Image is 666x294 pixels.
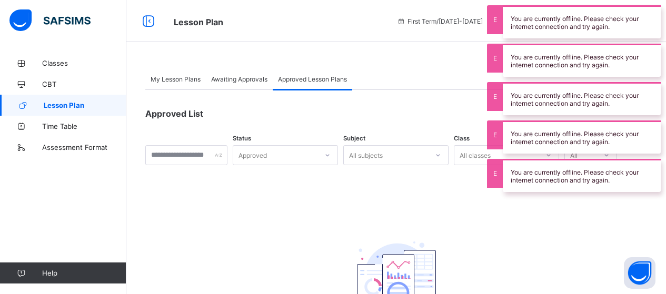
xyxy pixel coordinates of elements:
[42,269,126,277] span: Help
[211,75,267,83] span: Awaiting Approvals
[42,80,126,88] span: CBT
[9,9,91,32] img: safsims
[397,17,483,25] span: session/term information
[42,143,126,151] span: Assessment Format
[42,122,126,130] span: Time Table
[278,75,347,83] span: Approved Lesson Plans
[238,145,267,165] div: Approved
[503,5,661,38] div: You are currently offline. Please check your internet connection and try again.
[503,159,661,192] div: You are currently offline. Please check your internet connection and try again.
[233,135,251,142] span: Status
[44,101,126,109] span: Lesson Plan
[42,59,126,67] span: Classes
[151,75,201,83] span: My Lesson Plans
[454,135,470,142] span: Class
[503,120,661,154] div: You are currently offline. Please check your internet connection and try again.
[460,145,491,165] div: All classes
[503,44,661,77] div: You are currently offline. Please check your internet connection and try again.
[349,145,383,165] div: All subjects
[624,257,655,289] button: Open asap
[343,135,365,142] span: Subject
[174,17,223,27] span: Lesson Plan
[503,82,661,115] div: You are currently offline. Please check your internet connection and try again.
[145,108,203,119] span: Approved List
